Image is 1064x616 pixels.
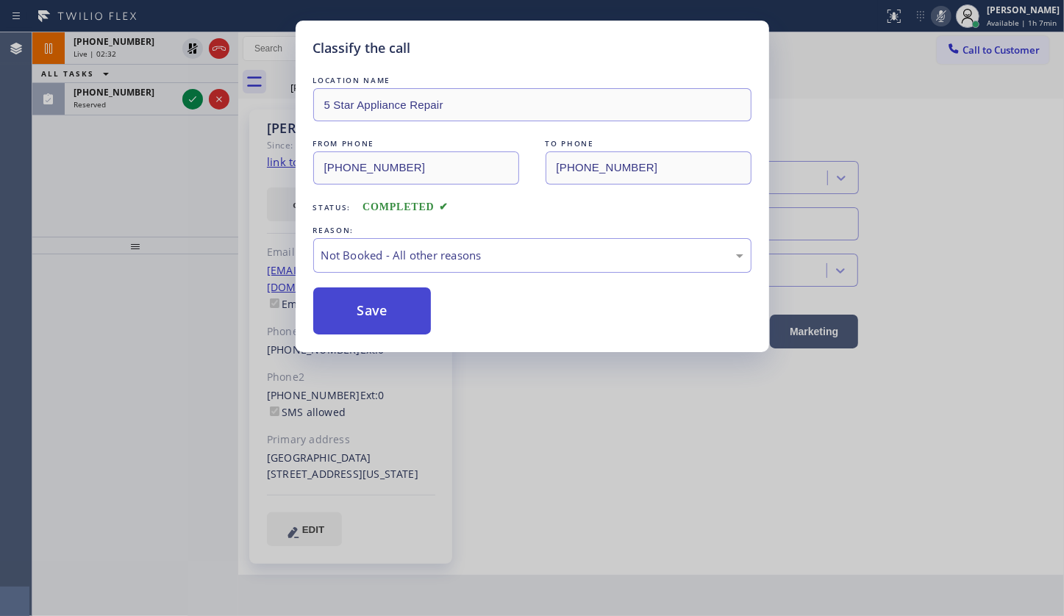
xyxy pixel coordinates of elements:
[313,151,519,185] input: From phone
[313,287,432,334] button: Save
[313,202,351,212] span: Status:
[321,247,743,264] div: Not Booked - All other reasons
[546,151,751,185] input: To phone
[313,73,751,88] div: LOCATION NAME
[313,136,519,151] div: FROM PHONE
[363,201,448,212] span: COMPLETED
[313,223,751,238] div: REASON:
[313,38,411,58] h5: Classify the call
[546,136,751,151] div: TO PHONE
